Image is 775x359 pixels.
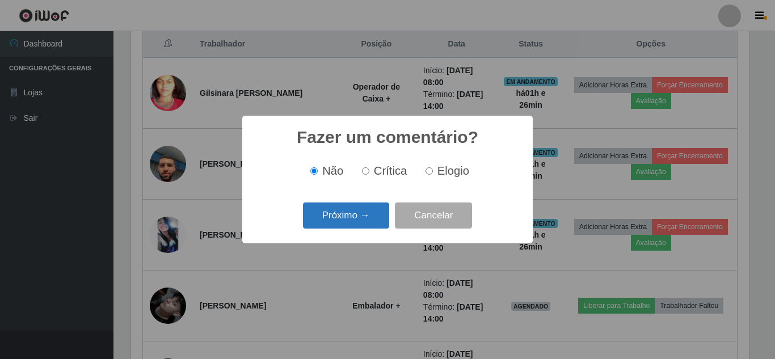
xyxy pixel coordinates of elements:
[395,202,472,229] button: Cancelar
[303,202,389,229] button: Próximo →
[426,167,433,175] input: Elogio
[310,167,318,175] input: Não
[322,164,343,177] span: Não
[437,164,469,177] span: Elogio
[297,127,478,147] h2: Fazer um comentário?
[362,167,369,175] input: Crítica
[374,164,407,177] span: Crítica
